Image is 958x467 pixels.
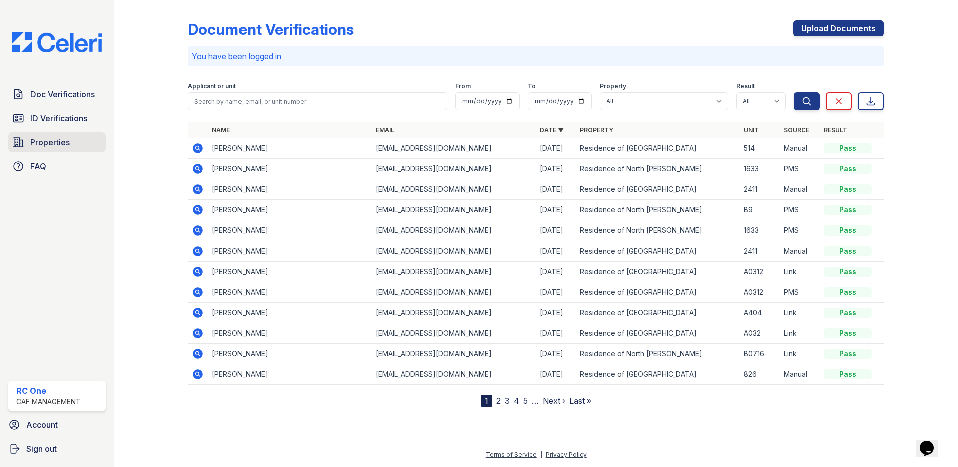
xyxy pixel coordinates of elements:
[824,225,872,236] div: Pass
[569,396,591,406] a: Last »
[740,303,780,323] td: A404
[740,262,780,282] td: A0312
[372,344,536,364] td: [EMAIL_ADDRESS][DOMAIN_NAME]
[740,220,780,241] td: 1633
[208,282,372,303] td: [PERSON_NAME]
[372,200,536,220] td: [EMAIL_ADDRESS][DOMAIN_NAME]
[4,439,110,459] button: Sign out
[208,220,372,241] td: [PERSON_NAME]
[824,369,872,379] div: Pass
[740,364,780,385] td: 826
[824,287,872,297] div: Pass
[543,396,565,406] a: Next ›
[208,241,372,262] td: [PERSON_NAME]
[372,241,536,262] td: [EMAIL_ADDRESS][DOMAIN_NAME]
[208,262,372,282] td: [PERSON_NAME]
[780,344,820,364] td: Link
[496,396,501,406] a: 2
[740,200,780,220] td: B9
[16,385,81,397] div: RC One
[780,200,820,220] td: PMS
[824,349,872,359] div: Pass
[16,397,81,407] div: CAF Management
[580,126,613,134] a: Property
[780,138,820,159] td: Manual
[536,344,576,364] td: [DATE]
[824,205,872,215] div: Pass
[536,303,576,323] td: [DATE]
[576,200,740,220] td: Residence of North [PERSON_NAME]
[824,184,872,194] div: Pass
[536,282,576,303] td: [DATE]
[208,303,372,323] td: [PERSON_NAME]
[824,328,872,338] div: Pass
[523,396,528,406] a: 5
[780,179,820,200] td: Manual
[208,323,372,344] td: [PERSON_NAME]
[26,443,57,455] span: Sign out
[536,241,576,262] td: [DATE]
[536,179,576,200] td: [DATE]
[528,82,536,90] label: To
[540,126,564,134] a: Date ▼
[780,262,820,282] td: Link
[576,138,740,159] td: Residence of [GEOGRAPHIC_DATA]
[784,126,809,134] a: Source
[8,156,106,176] a: FAQ
[192,50,880,62] p: You have been logged in
[740,159,780,179] td: 1633
[212,126,230,134] a: Name
[208,344,372,364] td: [PERSON_NAME]
[30,136,70,148] span: Properties
[780,220,820,241] td: PMS
[740,282,780,303] td: A0312
[780,303,820,323] td: Link
[372,179,536,200] td: [EMAIL_ADDRESS][DOMAIN_NAME]
[576,323,740,344] td: Residence of [GEOGRAPHIC_DATA]
[208,138,372,159] td: [PERSON_NAME]
[916,427,948,457] iframe: chat widget
[824,246,872,256] div: Pass
[576,344,740,364] td: Residence of North [PERSON_NAME]
[780,282,820,303] td: PMS
[780,241,820,262] td: Manual
[536,220,576,241] td: [DATE]
[8,84,106,104] a: Doc Verifications
[576,179,740,200] td: Residence of [GEOGRAPHIC_DATA]
[532,395,539,407] span: …
[576,282,740,303] td: Residence of [GEOGRAPHIC_DATA]
[824,308,872,318] div: Pass
[4,32,110,52] img: CE_Logo_Blue-a8612792a0a2168367f1c8372b55b34899dd931a85d93a1a3d3e32e68fde9ad4.png
[376,126,394,134] a: Email
[536,138,576,159] td: [DATE]
[208,200,372,220] td: [PERSON_NAME]
[536,364,576,385] td: [DATE]
[740,179,780,200] td: 2411
[824,164,872,174] div: Pass
[536,323,576,344] td: [DATE]
[740,344,780,364] td: B0716
[740,323,780,344] td: A032
[481,395,492,407] div: 1
[372,262,536,282] td: [EMAIL_ADDRESS][DOMAIN_NAME]
[576,241,740,262] td: Residence of [GEOGRAPHIC_DATA]
[576,262,740,282] td: Residence of [GEOGRAPHIC_DATA]
[536,262,576,282] td: [DATE]
[514,396,519,406] a: 4
[486,451,537,458] a: Terms of Service
[4,415,110,435] a: Account
[208,159,372,179] td: [PERSON_NAME]
[372,282,536,303] td: [EMAIL_ADDRESS][DOMAIN_NAME]
[740,138,780,159] td: 514
[372,364,536,385] td: [EMAIL_ADDRESS][DOMAIN_NAME]
[824,267,872,277] div: Pass
[188,92,447,110] input: Search by name, email, or unit number
[780,364,820,385] td: Manual
[576,303,740,323] td: Residence of [GEOGRAPHIC_DATA]
[208,179,372,200] td: [PERSON_NAME]
[208,364,372,385] td: [PERSON_NAME]
[536,200,576,220] td: [DATE]
[780,159,820,179] td: PMS
[8,132,106,152] a: Properties
[824,126,847,134] a: Result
